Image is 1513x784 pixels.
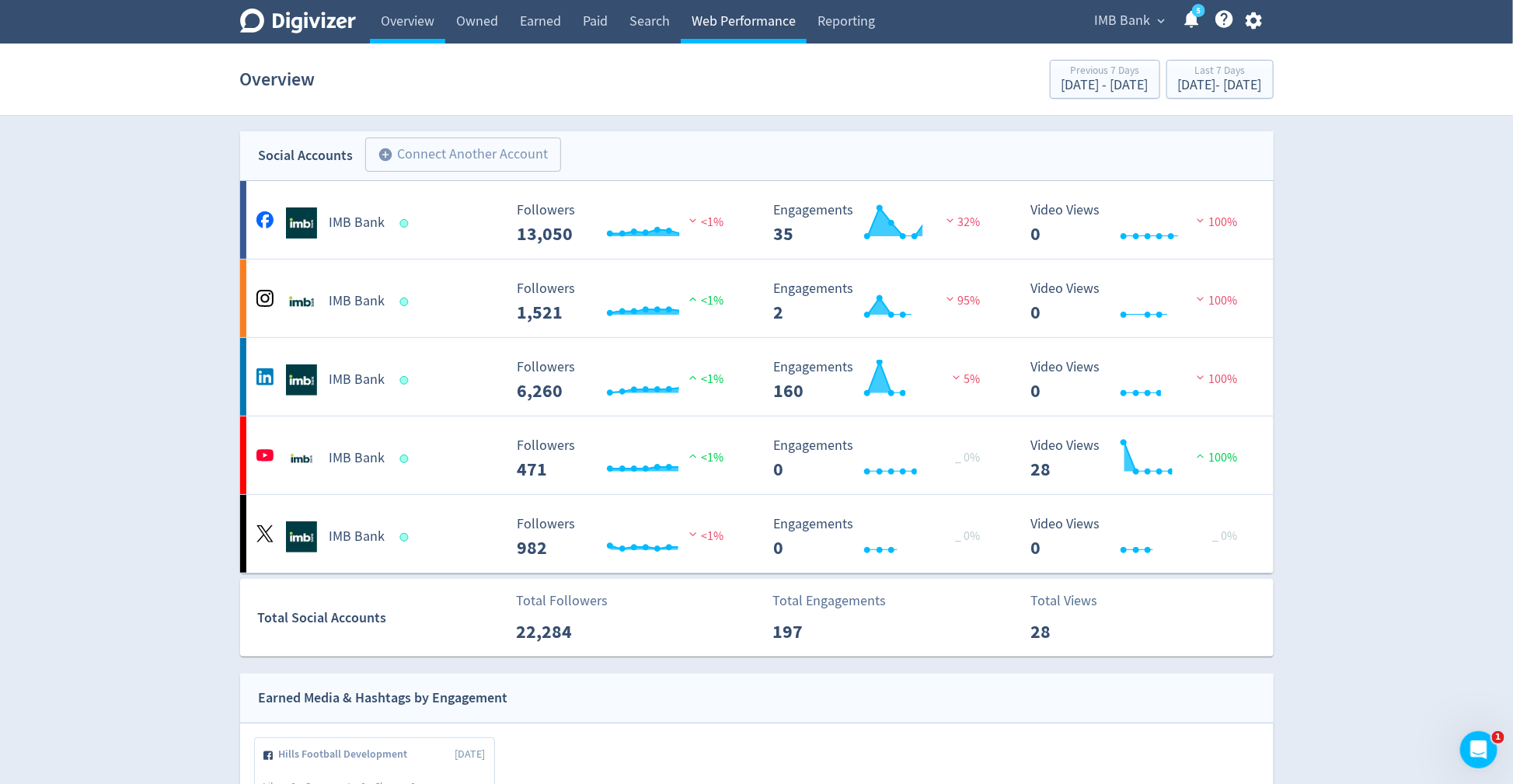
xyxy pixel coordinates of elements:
span: <1% [685,528,723,544]
span: 100% [1193,371,1237,387]
img: positive-performance.svg [1193,450,1208,462]
img: positive-performance.svg [685,293,701,305]
span: IMB Bank [1095,9,1151,33]
h5: IMB Bank [329,292,385,311]
img: IMB Bank undefined [286,521,317,552]
svg: Engagements 0 [766,438,999,479]
p: Total Engagements [772,591,886,612]
span: 95% [943,293,981,308]
div: [DATE] - [DATE] [1178,78,1262,92]
p: 28 [1031,618,1121,646]
img: negative-performance.svg [949,371,964,383]
svg: Followers --- [509,203,742,244]
span: <1% [685,214,723,230]
span: Data last synced: 8 Oct 2025, 11:02pm (AEDT) [399,376,413,385]
img: positive-performance.svg [685,371,701,383]
img: IMB Bank undefined [286,443,317,474]
h5: IMB Bank [329,528,385,546]
h5: IMB Bank [329,449,385,468]
span: add_circle [378,147,394,162]
img: IMB Bank undefined [286,364,317,395]
p: Total Views [1031,591,1121,612]
a: IMB Bank undefinedIMB Bank Followers --- Followers 13,050 <1% Engagements 35 Engagements 35 32% V... [240,181,1274,259]
span: <1% [685,293,723,308]
svg: Engagements 160 [766,360,999,401]
h5: IMB Bank [329,214,385,232]
img: negative-performance.svg [1193,293,1208,305]
img: negative-performance.svg [943,214,958,226]
p: 197 [772,618,862,646]
button: Connect Another Account [365,138,561,172]
button: IMB Bank [1089,9,1170,33]
button: Last 7 Days[DATE]- [DATE] [1166,60,1274,99]
span: <1% [685,371,723,387]
span: 100% [1193,450,1237,465]
a: IMB Bank undefinedIMB Bank Followers --- Followers 1,521 <1% Engagements 2 Engagements 2 95% Vide... [240,260,1274,337]
text: 5 [1196,5,1200,16]
iframe: Intercom live chat [1460,731,1497,768]
span: [DATE] [455,747,486,762]
svg: Video Views 0 [1023,281,1256,322]
p: 22,284 [516,618,605,646]
svg: Engagements 2 [766,281,999,322]
span: Hills Football Development [279,747,417,762]
img: IMB Bank undefined [286,207,317,239]
span: expand_more [1155,14,1169,28]
h5: IMB Bank [329,371,385,389]
a: IMB Bank undefinedIMB Bank Followers --- Followers 471 <1% Engagements 0 Engagements 0 _ 0% Video... [240,416,1274,494]
svg: Followers --- [509,438,742,479]
button: Previous 7 Days[DATE] - [DATE] [1050,60,1160,99]
span: 5% [949,371,981,387]
div: Social Accounts [259,145,354,167]
svg: Followers --- [509,360,742,401]
h1: Overview [240,54,315,104]
span: Data last synced: 8 Oct 2025, 11:02pm (AEDT) [399,533,413,542]
span: Data last synced: 8 Oct 2025, 8:01pm (AEDT) [399,455,413,463]
div: Last 7 Days [1178,65,1262,78]
a: IMB Bank undefinedIMB Bank Followers --- Followers 6,260 <1% Engagements 160 Engagements 160 5% V... [240,338,1274,416]
img: negative-performance.svg [685,214,701,226]
div: Total Social Accounts [257,607,505,629]
svg: Video Views 0 [1023,517,1256,558]
div: Previous 7 Days [1062,65,1149,78]
img: negative-performance.svg [943,293,958,305]
svg: Video Views 0 [1023,360,1256,401]
a: 5 [1192,4,1205,17]
svg: Engagements 35 [766,203,999,244]
span: _ 0% [956,528,981,544]
img: negative-performance.svg [1193,371,1208,383]
img: positive-performance.svg [685,450,701,462]
img: negative-performance.svg [1193,214,1208,226]
span: Data last synced: 9 Oct 2025, 2:01am (AEDT) [399,219,413,228]
svg: Followers --- [509,281,742,322]
span: _ 0% [956,450,981,465]
a: Connect Another Account [354,140,561,172]
span: 100% [1193,214,1237,230]
span: <1% [685,450,723,465]
span: Data last synced: 9 Oct 2025, 7:02am (AEDT) [399,298,413,306]
img: IMB Bank undefined [286,286,317,317]
span: 32% [943,214,981,230]
p: Total Followers [516,591,608,612]
span: _ 0% [1212,528,1237,544]
svg: Engagements 0 [766,517,999,558]
svg: Video Views 28 [1023,438,1256,479]
span: 100% [1193,293,1237,308]
img: negative-performance.svg [685,528,701,540]
svg: Followers --- [509,517,742,558]
a: IMB Bank undefinedIMB Bank Followers --- Followers 982 <1% Engagements 0 Engagements 0 _ 0% Video... [240,495,1274,573]
span: 1 [1492,731,1504,744]
div: [DATE] - [DATE] [1062,78,1149,92]
div: Earned Media & Hashtags by Engagement [259,687,508,709]
svg: Video Views 0 [1023,203,1256,244]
